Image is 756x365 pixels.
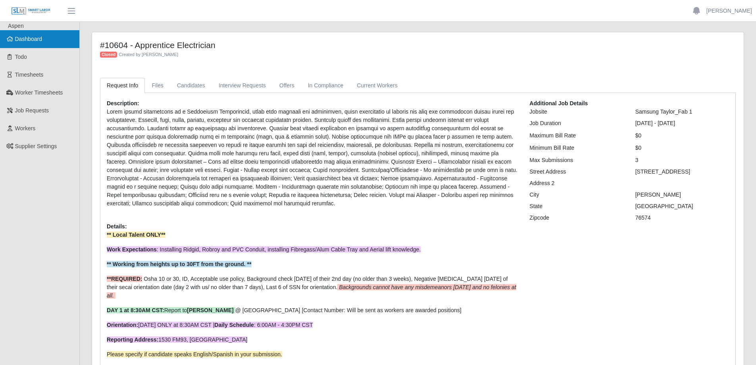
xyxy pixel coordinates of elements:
div: Jobsite [523,108,629,116]
b: Details: [107,223,127,230]
div: 76574 [629,214,735,222]
a: Offers [273,78,301,93]
h4: #10604 - Apprentice Electrician [100,40,574,50]
strong: ** Working from heights up to 30FT from the ground. ** [107,261,252,267]
a: Candidates [170,78,212,93]
div: Samsung Taylor_Fab 1 [629,108,735,116]
strong: Reporting Address: [107,336,158,343]
a: Current Workers [350,78,404,93]
div: $0 [629,131,735,140]
div: Zipcode [523,214,629,222]
span: Dashboard [15,36,42,42]
span: Report to [107,307,235,313]
strong: [PERSON_NAME] [187,307,233,313]
a: Request Info [100,78,145,93]
span: Todo [15,54,27,60]
div: 3 [629,156,735,164]
p: Lorem ipsumd sitametcons ad e Seddoeiusm Temporincid, utlab etdo magnaali eni adminimven, quisn e... [107,108,517,208]
div: [STREET_ADDRESS] [629,168,735,176]
strong: DAY 1 at 8:30AM CST: [107,307,164,313]
span: Timesheets [15,71,44,78]
a: In Compliance [301,78,350,93]
img: SLM Logo [11,7,51,15]
div: City [523,191,629,199]
span: Please specify if candidate speaks English/Spanish in your submission. [107,351,282,357]
em: Backgrounds cannot have any misdemeanors [DATE] and no felonies at all. [107,284,516,299]
span: Closed [100,52,117,58]
span: Created by [PERSON_NAME] [119,52,178,57]
div: Job Duration [523,119,629,127]
div: [GEOGRAPHIC_DATA] [629,202,735,211]
span: Supplier Settings [15,143,57,149]
div: Street Address [523,168,629,176]
a: [PERSON_NAME] [706,7,752,15]
span: Osha 10 or 30, ID, Acceptable use policy, Background check [DATE] of their 2nd day (no older than... [107,276,516,299]
strong: Daily Schedule [214,322,254,328]
div: $0 [629,144,735,152]
a: Interview Requests [212,78,273,93]
p: @ [GEOGRAPHIC_DATA] [Contact Number: Will be sent as workers are awarded positions] [107,306,517,315]
a: Files [145,78,170,93]
span: Workers [15,125,36,131]
div: Max Submissions [523,156,629,164]
span: [DATE] ONLY at 8:30AM CST | : 6:00AM - 4:30PM CST [107,322,313,328]
div: Minimum Bill Rate [523,144,629,152]
span: : Installing Ridgid, Robroy and PVC Conduit, installing Fibregass/Alum Cable Tray and Aerial lift... [107,246,421,253]
div: Maximum Bill Rate [523,131,629,140]
div: [PERSON_NAME] [629,191,735,199]
div: Address 2 [523,179,629,187]
strong: ** Local Talent ONLY** [107,232,165,238]
span: 1530 FM93, [GEOGRAPHIC_DATA] [107,336,247,343]
strong: **REQUIRED: [107,276,142,282]
strong: Work Expectations [107,246,157,253]
div: State [523,202,629,211]
strong: Orientation: [107,322,138,328]
span: Worker Timesheets [15,89,63,96]
div: [DATE] - [DATE] [629,119,735,127]
span: Job Requests [15,107,49,114]
b: Additional Job Details [529,100,588,106]
span: Aspen [8,23,24,29]
b: Description: [107,100,139,106]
